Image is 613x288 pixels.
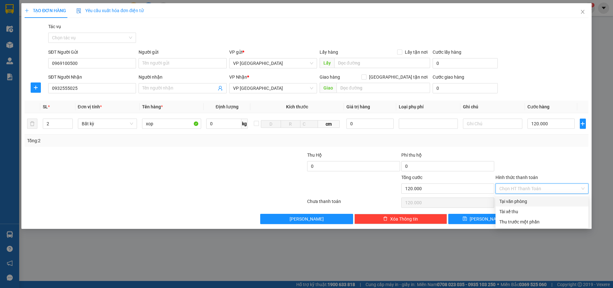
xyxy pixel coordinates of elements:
div: Thu trước một phần [499,218,585,225]
input: Dọc đường [337,83,430,93]
span: [PERSON_NAME] [470,215,504,222]
div: SĐT Người Gửi [48,49,136,56]
button: delete [27,119,37,129]
span: Thu Hộ [307,152,322,158]
img: icon [76,8,81,13]
button: deleteXóa Thông tin [354,214,447,224]
th: Loại phụ phí [396,101,460,113]
span: plus [31,85,41,90]
div: Người nhận [139,74,226,81]
div: SĐT Người Nhận [48,74,136,81]
span: Giao hàng [320,74,340,80]
span: Giao [320,83,337,93]
span: [GEOGRAPHIC_DATA] tận nơi [367,74,430,81]
span: VP Đà Nẵng [233,83,313,93]
span: plus [580,121,586,126]
span: Lấy tận nơi [402,49,430,56]
input: D [261,120,281,128]
button: [PERSON_NAME] [260,214,353,224]
input: 0 [346,119,394,129]
label: Cước lấy hàng [433,50,461,55]
span: Cước hàng [527,104,549,109]
span: Xóa Thông tin [390,215,418,222]
span: TẠO ĐƠN HÀNG [25,8,66,13]
div: Tại văn phòng [499,198,585,205]
span: kg [241,119,248,129]
span: Yêu cầu xuất hóa đơn điện tử [76,8,144,13]
th: Ghi chú [460,101,525,113]
span: Bất kỳ [82,119,133,128]
span: Đơn vị tính [78,104,102,109]
div: VP gửi [229,49,317,56]
span: Giá trị hàng [346,104,370,109]
button: plus [580,119,586,129]
button: Close [574,3,592,21]
span: Lấy [320,58,334,68]
label: Tác vụ [48,24,61,29]
span: VP Cầu Yên Xuân [233,58,313,68]
span: Kích thước [286,104,308,109]
label: Hình thức thanh toán [496,175,538,180]
span: Tên hàng [142,104,163,109]
span: SL [43,104,48,109]
span: close [580,9,585,14]
label: Cước giao hàng [433,74,464,80]
button: plus [31,82,41,93]
div: Tài xế thu [499,208,585,215]
input: Dọc đường [334,58,430,68]
button: save[PERSON_NAME] [448,214,518,224]
input: C [300,120,318,128]
input: R [281,120,300,128]
span: VP Nhận [229,74,247,80]
span: cm [318,120,340,128]
div: Người gửi [139,49,226,56]
input: Cước lấy hàng [433,58,498,68]
input: Ghi Chú [463,119,522,129]
input: VD: Bàn, Ghế [142,119,201,129]
span: plus [25,8,29,13]
span: Lấy hàng [320,50,338,55]
span: save [463,216,467,222]
span: [PERSON_NAME] [290,215,324,222]
span: Tổng cước [401,175,422,180]
div: Chưa thanh toán [306,198,401,209]
div: Tổng: 2 [27,137,237,144]
div: Phí thu hộ [401,152,494,161]
span: Định lượng [216,104,238,109]
span: delete [383,216,388,222]
span: user-add [218,86,223,91]
input: Cước giao hàng [433,83,498,93]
